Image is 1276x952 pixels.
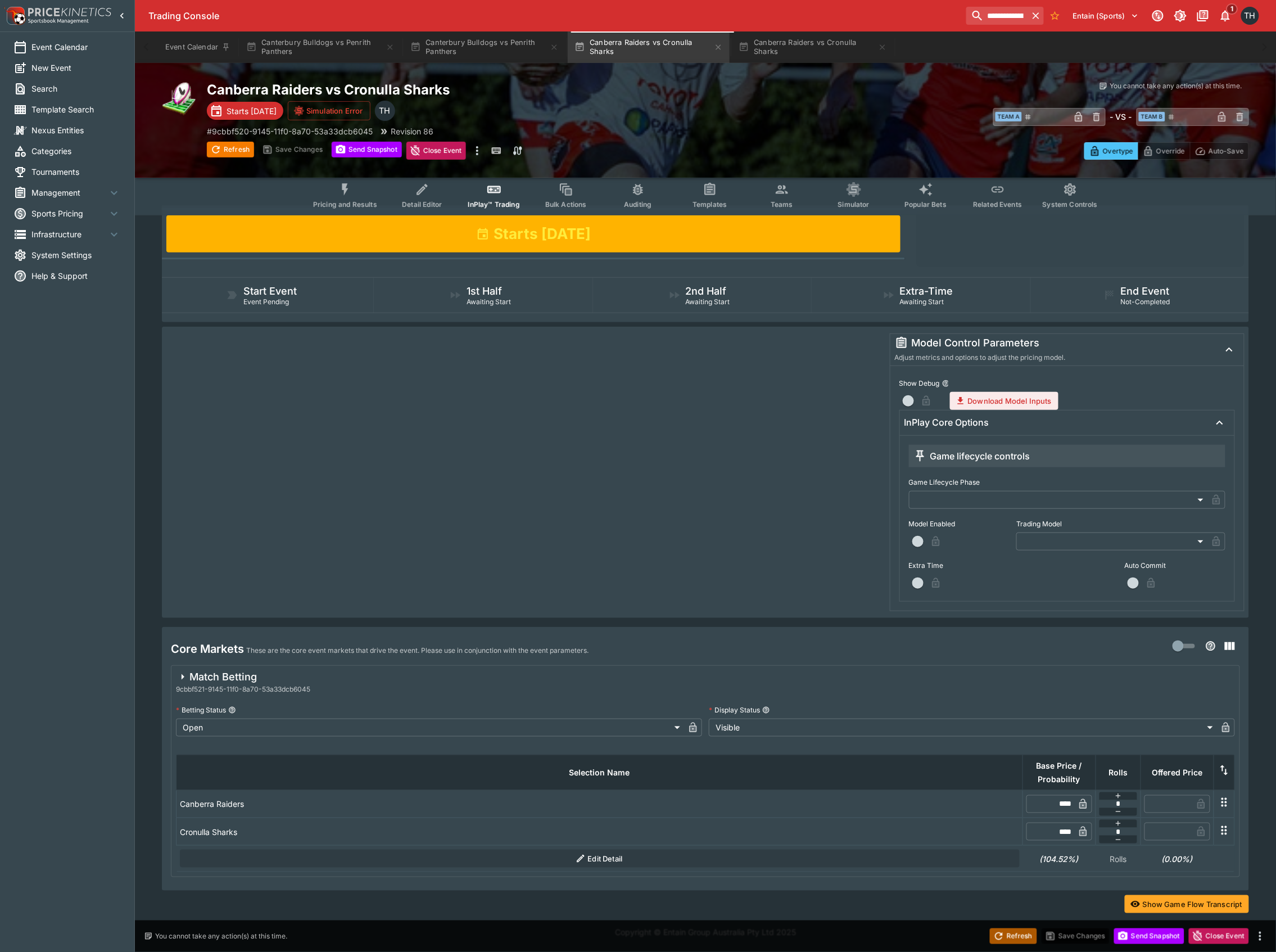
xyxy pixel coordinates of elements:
span: Team A [996,112,1022,121]
div: Open [176,719,684,737]
div: Visible [709,719,1217,737]
span: Nexus Entities [31,124,121,136]
span: Simulator [838,200,870,209]
span: Categories [31,145,121,157]
th: Rolls [1096,755,1141,790]
th: Offered Price [1141,755,1214,790]
span: Infrastructure [31,228,107,240]
span: Management [31,187,107,198]
label: Extra Time [909,557,1010,574]
button: Close Event [406,142,467,160]
p: Revision 86 [391,125,433,137]
button: Auto-Save [1190,142,1249,160]
span: Teams [771,200,793,209]
span: Sports Pricing [31,207,107,219]
span: Team B [1139,112,1165,121]
span: Detail Editor [402,200,442,209]
span: Auditing [624,200,651,209]
span: Awaiting Start [467,297,511,306]
h5: Extra-Time [900,285,953,297]
td: Cronulla Sharks [177,818,1023,846]
h5: Start Event [243,285,297,297]
button: Simulation Error [288,101,370,120]
div: Todd Henderson [375,101,395,121]
span: 1 [1227,3,1238,15]
button: Refresh [990,928,1037,944]
span: Popular Bets [904,200,947,209]
p: Rolls [1099,853,1138,865]
button: Todd Henderson [1238,3,1263,28]
button: Canberra Raiders vs Cronulla Sharks [568,31,730,63]
button: Display Status [762,706,770,714]
button: Notifications [1215,6,1236,26]
button: Event Calendar [159,31,237,63]
button: Send Snapshot [332,142,402,157]
button: Canterbury Bulldogs vs Penrith Panthers [239,31,401,63]
th: Base Price / Probability [1023,755,1096,790]
h6: InPlay Core Options [904,417,989,428]
p: Override [1156,145,1185,157]
button: Canterbury Bulldogs vs Penrith Panthers [404,31,565,63]
span: 9cbbf521-9145-11f0-8a70-53a33dcb6045 [176,684,310,695]
div: Trading Console [148,10,962,22]
span: Search [31,83,121,94]
button: more [470,142,484,160]
img: PriceKinetics Logo [3,4,26,27]
button: Select Tenant [1066,7,1146,25]
span: Bulk Actions [545,200,587,209]
h5: 2nd Half [686,285,727,297]
p: Betting Status [176,705,226,715]
button: Override [1138,142,1190,160]
input: search [966,7,1028,25]
span: InPlay™ Trading [468,200,520,209]
h6: - VS - [1110,111,1132,123]
h6: (0.00%) [1144,853,1211,865]
button: Canberra Raiders vs Cronulla Sharks [732,31,894,63]
div: Match Betting [176,670,310,684]
th: Selection Name [177,755,1023,790]
span: System Controls [1043,200,1098,209]
button: Refresh [207,142,254,157]
span: Awaiting Start [900,297,944,306]
span: Related Events [973,200,1022,209]
div: Event type filters [304,175,1107,215]
p: These are the core event markets that drive the event. Please use in conjunction with the event p... [246,645,589,656]
p: Auto-Save [1209,145,1244,157]
img: Sportsbook Management [28,19,89,24]
button: Documentation [1193,6,1213,26]
h1: Starts [DATE] [494,224,591,243]
span: Not-Completed [1121,297,1170,306]
button: Show Game Flow Transcript [1125,895,1249,913]
span: Event Calendar [31,41,121,53]
button: Download Model Inputs [950,392,1058,410]
label: Trading Model [1016,516,1225,533]
h2: Copy To Clipboard [207,81,728,98]
h5: 1st Half [467,285,502,297]
button: Toggle light/dark mode [1170,6,1191,26]
span: Event Pending [243,297,289,306]
p: You cannot take any action(s) at this time. [1110,81,1242,91]
div: Model Control Parameters [895,336,1210,350]
p: Show Debug [899,378,940,388]
span: Template Search [31,103,121,115]
span: Help & Support [31,270,121,282]
button: Close Event [1189,928,1249,944]
span: Adjust metrics and options to adjust the pricing model. [895,353,1066,362]
span: New Event [31,62,121,74]
div: Todd Henderson [1241,7,1259,25]
h5: End Event [1121,285,1170,297]
button: No Bookmarks [1046,7,1064,25]
span: Pricing and Results [313,200,377,209]
span: Awaiting Start [686,297,730,306]
div: Game lifecycle controls [913,449,1030,463]
p: Copy To Clipboard [207,125,373,137]
div: Start From [1084,142,1249,160]
button: Overtype [1084,142,1138,160]
button: Betting Status [228,706,236,714]
p: Overtype [1103,145,1133,157]
button: Edit Detail [180,850,1020,868]
h4: Core Markets [171,642,244,656]
span: System Settings [31,249,121,261]
td: Canberra Raiders [177,790,1023,818]
button: Send Snapshot [1114,928,1184,944]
